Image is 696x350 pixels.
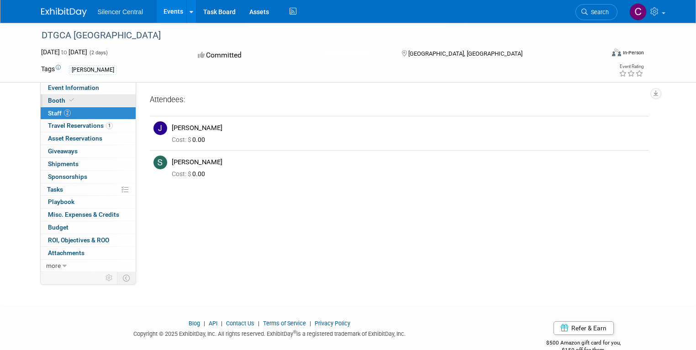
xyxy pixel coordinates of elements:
[69,65,117,75] div: [PERSON_NAME]
[64,110,71,116] span: 2
[172,170,209,178] span: 0.00
[41,221,136,234] a: Budget
[629,3,647,21] img: Carin Froehlich
[41,48,87,56] span: [DATE] [DATE]
[172,136,192,143] span: Cost: $
[555,47,644,61] div: Event Format
[41,328,498,338] div: Copyright © 2025 ExhibitDay, Inc. All rights reserved. ExhibitDay is a registered trademark of Ex...
[588,9,609,16] span: Search
[41,158,136,170] a: Shipments
[293,329,296,334] sup: ®
[408,50,522,57] span: [GEOGRAPHIC_DATA], [GEOGRAPHIC_DATA]
[307,320,313,327] span: |
[195,47,387,63] div: Committed
[554,321,614,335] a: Refer & Earn
[219,320,225,327] span: |
[41,64,61,75] td: Tags
[41,171,136,183] a: Sponsorships
[153,121,167,135] img: J.jpg
[89,50,108,56] span: (2 days)
[41,183,136,196] a: Tasks
[41,107,136,120] a: Staff2
[41,82,136,94] a: Event Information
[226,320,254,327] a: Contact Us
[48,198,74,205] span: Playbook
[315,320,350,327] a: Privacy Policy
[150,94,649,106] div: Attendees:
[48,224,69,231] span: Budget
[153,156,167,169] img: S.jpg
[612,49,621,56] img: Format-Inperson.png
[48,84,99,91] span: Event Information
[101,272,117,284] td: Personalize Event Tab Strip
[263,320,306,327] a: Terms of Service
[47,186,63,193] span: Tasks
[172,136,209,143] span: 0.00
[48,97,76,104] span: Booth
[41,260,136,272] a: more
[575,4,617,20] a: Search
[201,320,207,327] span: |
[172,170,192,178] span: Cost: $
[48,122,113,129] span: Travel Reservations
[619,64,643,69] div: Event Rating
[48,236,109,244] span: ROI, Objectives & ROO
[60,48,69,56] span: to
[48,160,79,167] span: Shipments
[41,132,136,145] a: Asset Reservations
[46,262,61,269] span: more
[41,196,136,208] a: Playbook
[48,135,102,142] span: Asset Reservations
[41,247,136,259] a: Attachments
[48,173,87,180] span: Sponsorships
[117,272,136,284] td: Toggle Event Tabs
[98,8,143,16] span: Silencer Central
[69,98,74,103] i: Booth reservation complete
[41,209,136,221] a: Misc. Expenses & Credits
[172,124,645,132] div: [PERSON_NAME]
[48,211,119,218] span: Misc. Expenses & Credits
[41,145,136,157] a: Giveaways
[48,110,71,117] span: Staff
[41,8,87,17] img: ExhibitDay
[622,49,644,56] div: In-Person
[106,122,113,129] span: 1
[256,320,262,327] span: |
[48,249,84,256] span: Attachments
[189,320,200,327] a: Blog
[41,120,136,132] a: Travel Reservations1
[41,94,136,107] a: Booth
[172,158,645,167] div: [PERSON_NAME]
[41,234,136,246] a: ROI, Objectives & ROO
[209,320,217,327] a: API
[38,27,593,44] div: DTGCA [GEOGRAPHIC_DATA]
[48,147,78,155] span: Giveaways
